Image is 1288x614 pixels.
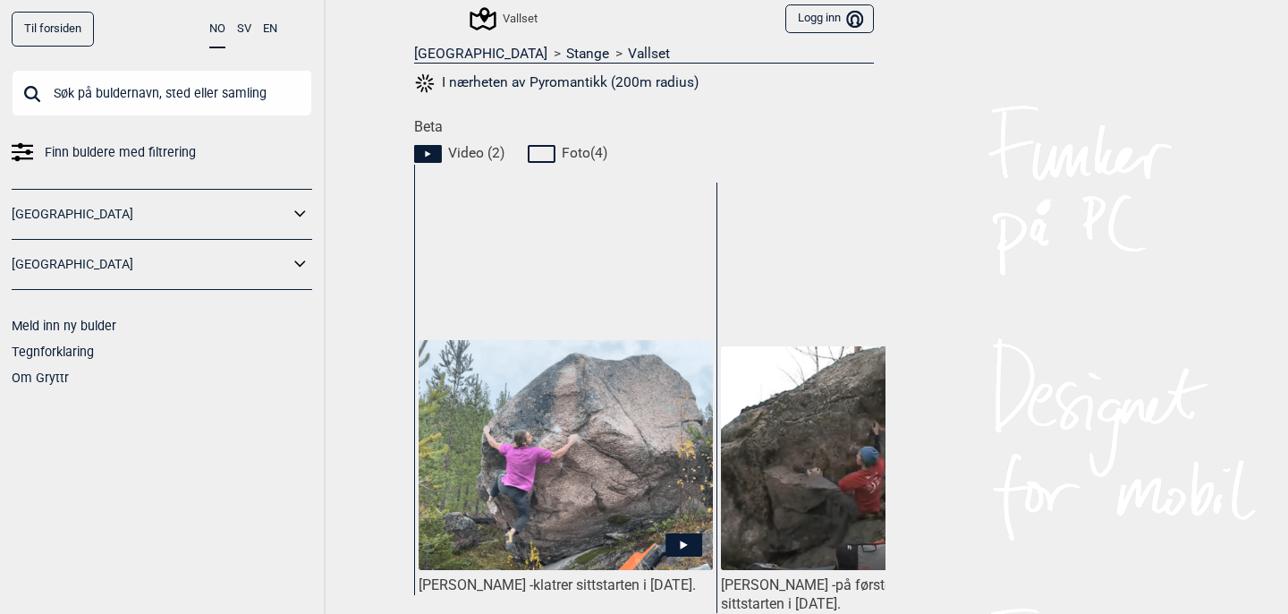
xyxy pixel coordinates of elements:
[566,45,609,63] a: Stange
[628,45,670,63] a: Vallset
[562,144,607,162] span: Foto ( 4 )
[237,12,251,47] button: SV
[721,346,1015,572] img: Stian Christophersen pa Pyromantikk
[12,371,69,385] a: Om Gryttr
[414,45,547,63] a: [GEOGRAPHIC_DATA]
[263,12,277,47] button: EN
[448,144,504,162] span: Video ( 2 )
[209,12,225,48] button: NO
[721,576,1015,614] div: [PERSON_NAME] -
[12,345,94,359] a: Tegnforklaring
[12,12,94,47] a: Til forsiden
[12,140,312,166] a: Finn buldere med filtrering
[721,576,992,612] span: på førstebestigningen av sittstarten i [DATE].
[12,319,116,333] a: Meld inn ny bulder
[12,70,312,116] input: Søk på buldernavn, sted eller samling
[12,201,289,227] a: [GEOGRAPHIC_DATA]
[533,576,696,593] span: klatrer sittstarten i [DATE].
[414,45,874,63] nav: > >
[785,4,874,34] button: Logg inn
[45,140,196,166] span: Finn buldere med filtrering
[419,340,713,570] img: Hermann pa Pyromantikk
[414,72,699,95] button: I nærheten av Pyromantikk (200m radius)
[472,8,538,30] div: Vallset
[419,576,713,595] div: [PERSON_NAME] -
[12,252,289,277] a: [GEOGRAPHIC_DATA]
